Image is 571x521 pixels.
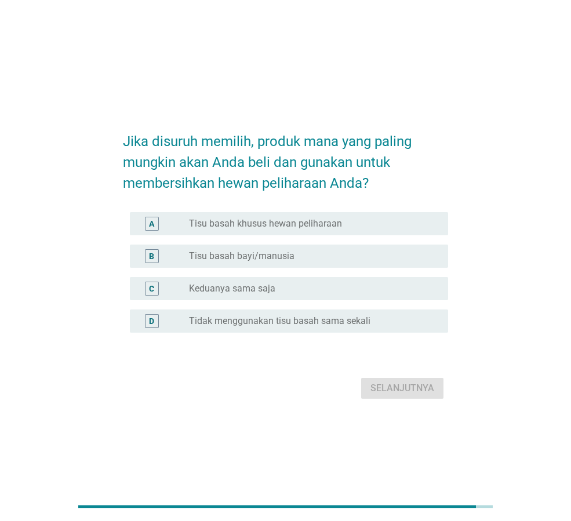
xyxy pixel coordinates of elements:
[189,218,342,229] label: Tisu basah khusus hewan peliharaan
[189,315,370,327] label: Tidak menggunakan tisu basah sama sekali
[149,250,154,262] div: B
[149,217,154,229] div: A
[189,283,275,294] label: Keduanya sama saja
[149,315,154,327] div: D
[123,119,448,194] h2: Jika disuruh memilih, produk mana yang paling mungkin akan Anda beli dan gunakan untuk membersihk...
[149,282,154,294] div: C
[189,250,294,262] label: Tisu basah bayi/manusia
